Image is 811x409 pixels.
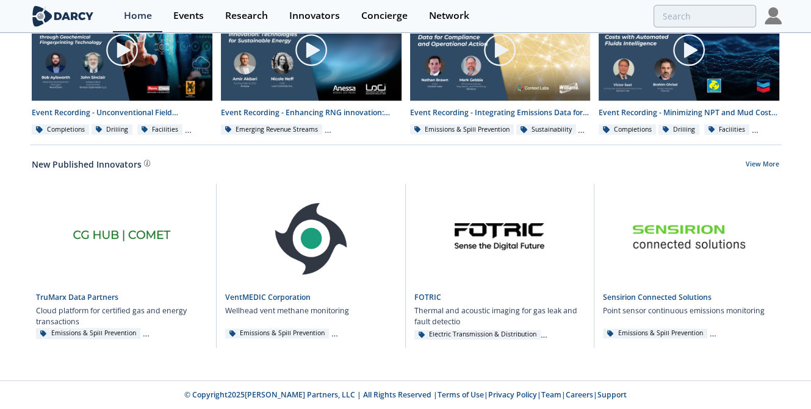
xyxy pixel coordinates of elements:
[429,11,469,21] div: Network
[672,33,706,67] img: play-chapters-gray.svg
[32,124,89,135] div: Completions
[225,11,268,21] div: Research
[289,11,340,21] div: Innovators
[173,11,204,21] div: Events
[331,329,391,338] div: Sustainability
[221,124,323,135] div: Emerging Revenue Streams
[603,329,707,338] div: Emissions & Spill Prevention
[92,124,133,135] div: Drilling
[225,329,330,338] div: Emissions & Spill Prevention
[438,389,484,400] a: Terms of Use
[603,305,765,316] p: Point sensor continuous emissions monitoring
[414,330,541,340] div: Electric Transmission & Distribution
[325,124,396,135] div: Energy Transition
[414,292,441,302] a: FOTRIC
[32,389,779,400] p: © Copyright 2025 [PERSON_NAME] Partners, LLC | All Rights Reserved | | | | |
[765,7,782,24] img: Profile
[225,305,349,316] p: Wellhead vent methane monitoring
[221,107,402,118] div: Event Recording - Enhancing RNG innovation: Technologies for Sustainable Energy
[361,11,408,21] div: Concierge
[488,389,537,400] a: Privacy Policy
[658,124,700,135] div: Drilling
[144,160,151,166] img: information.svg
[483,33,517,67] img: play-chapters-gray.svg
[410,107,591,118] div: Event Recording - Integrating Emissions Data for Compliance and Operational Action
[414,305,586,328] p: Thermal and acoustic imaging for gas leak and fault detectio
[654,5,756,27] input: Advanced Search
[294,33,328,67] img: play-chapters-gray.svg
[30,5,96,27] img: logo-wide.svg
[32,158,142,171] a: New Published Innovators
[410,124,514,135] div: Emissions & Spill Prevention
[746,160,779,171] a: View More
[516,124,576,135] div: Sustainability
[143,328,203,339] div: Sustainability
[599,124,656,135] div: Completions
[541,389,561,400] a: Team
[704,124,750,135] div: Facilities
[36,328,140,339] div: Emissions & Spill Prevention
[36,305,207,328] p: Cloud platform for certified gas and energy transactions
[225,292,311,302] a: VentMEDIC Corporation
[603,292,712,302] a: Sensirion Connected Solutions
[105,33,139,67] img: play-chapters-gray.svg
[710,329,770,338] div: Sustainability
[32,107,212,118] div: Event Recording - Unconventional Field Development Optimization through Geochemical Fingerprintin...
[124,11,152,21] div: Home
[36,292,118,302] a: TruMarx Data Partners
[599,107,779,118] div: Event Recording - Minimizing NPT and Mud Costs with Automated Fluids Intelligence
[597,389,627,400] a: Support
[566,389,593,400] a: Careers
[137,124,183,135] div: Facilities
